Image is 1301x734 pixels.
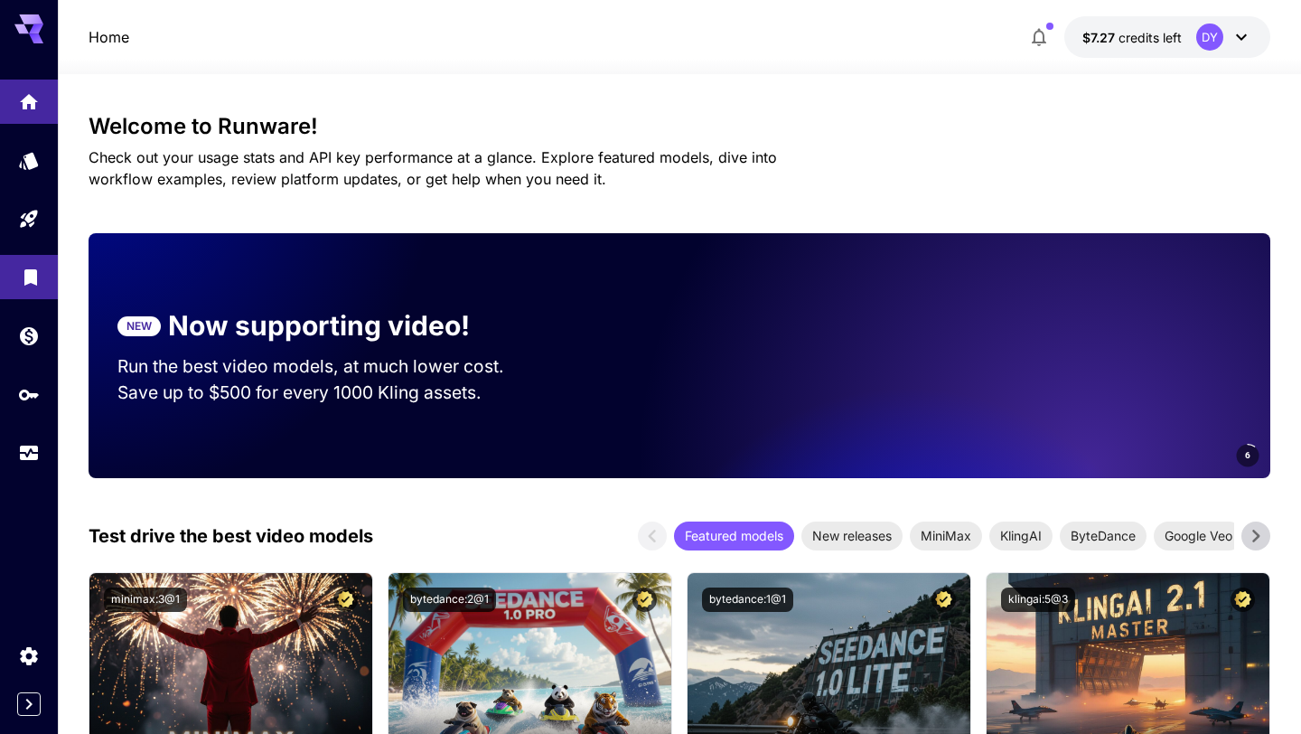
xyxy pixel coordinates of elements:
[1001,588,1075,612] button: klingai:5@3
[18,208,40,231] div: Playground
[17,692,41,716] button: Expand sidebar
[18,645,40,667] div: Settings
[89,522,373,550] p: Test drive the best video models
[18,383,40,406] div: API Keys
[18,442,40,465] div: Usage
[117,353,538,380] p: Run the best video models, at much lower cost.
[1154,522,1243,550] div: Google Veo
[333,588,358,612] button: Certified Model – Vetted for best performance and includes a commercial license.
[1060,522,1147,550] div: ByteDance
[168,306,470,346] p: Now supporting video!
[1196,24,1223,51] div: DY
[403,588,496,612] button: bytedance:2@1
[989,526,1053,545] span: KlingAI
[89,26,129,48] a: Home
[89,148,777,188] span: Check out your usage stats and API key performance at a glance. Explore featured models, dive int...
[18,144,40,166] div: Models
[89,114,1269,139] h3: Welcome to Runware!
[674,522,794,550] div: Featured models
[801,526,903,545] span: New releases
[1231,588,1255,612] button: Certified Model – Vetted for best performance and includes a commercial license.
[1245,448,1250,462] span: 6
[989,522,1053,550] div: KlingAI
[1082,30,1118,45] span: $7.27
[931,588,956,612] button: Certified Model – Vetted for best performance and includes a commercial license.
[910,526,982,545] span: MiniMax
[1064,16,1270,58] button: $7.26758DY
[18,325,40,347] div: Wallet
[1154,526,1243,545] span: Google Veo
[632,588,657,612] button: Certified Model – Vetted for best performance and includes a commercial license.
[1118,30,1182,45] span: credits left
[117,380,538,406] p: Save up to $500 for every 1000 Kling assets.
[910,522,982,550] div: MiniMax
[89,26,129,48] nav: breadcrumb
[674,526,794,545] span: Featured models
[104,588,187,612] button: minimax:3@1
[1082,28,1182,47] div: $7.26758
[20,260,42,283] div: Library
[1060,526,1147,545] span: ByteDance
[702,588,793,612] button: bytedance:1@1
[18,85,40,108] div: Home
[801,522,903,550] div: New releases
